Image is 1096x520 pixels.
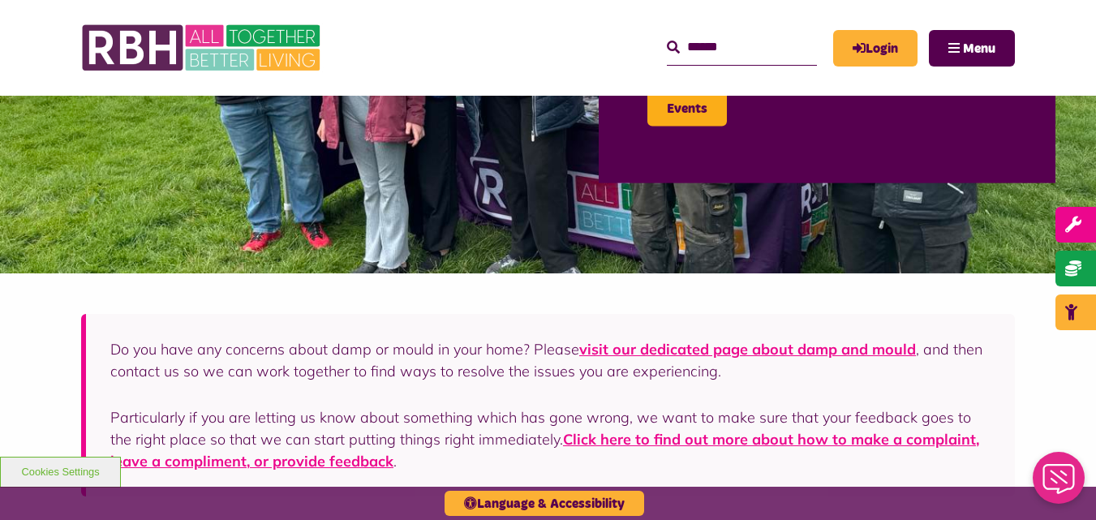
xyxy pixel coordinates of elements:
span: Menu [963,42,995,55]
input: Search [667,30,817,65]
button: Navigation [929,30,1015,67]
a: visit our dedicated page about damp and mould [579,340,916,359]
p: Do you have any concerns about damp or mould in your home? Please , and then contact us so we can... [110,338,991,382]
img: RBH [81,16,325,80]
button: Language & Accessibility [445,491,644,516]
a: Events [647,90,727,126]
a: MyRBH [833,30,918,67]
p: Particularly if you are letting us know about something which has gone wrong, we want to make sur... [110,406,991,472]
iframe: Netcall Web Assistant for live chat [1023,447,1096,520]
